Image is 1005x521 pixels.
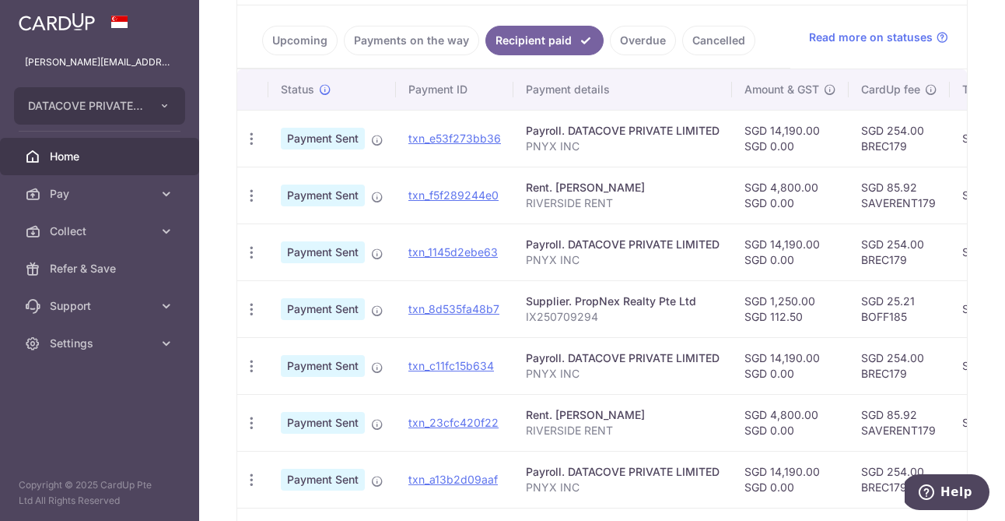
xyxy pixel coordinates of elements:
th: Payment ID [396,69,513,110]
th: Payment details [513,69,732,110]
p: PNYX INC [526,252,720,268]
td: SGD 254.00 BREC179 [849,110,950,167]
p: [PERSON_NAME][EMAIL_ADDRESS][PERSON_NAME][DOMAIN_NAME] [25,55,174,70]
span: Payment Sent [281,298,365,320]
span: CardUp fee [861,82,920,97]
a: Recipient paid [485,26,604,55]
span: Payment Sent [281,412,365,434]
p: PNYX INC [526,366,720,382]
span: Amount & GST [744,82,819,97]
td: SGD 14,190.00 SGD 0.00 [732,337,849,394]
a: Cancelled [682,26,755,55]
iframe: Opens a widget where you can find more information [905,474,989,513]
td: SGD 4,800.00 SGD 0.00 [732,167,849,224]
span: Refer & Save [50,261,152,276]
span: Home [50,149,152,164]
td: SGD 254.00 BREC179 [849,451,950,508]
td: SGD 14,190.00 SGD 0.00 [732,451,849,508]
td: SGD 4,800.00 SGD 0.00 [732,394,849,451]
a: Payments on the way [344,26,479,55]
p: RIVERSIDE RENT [526,423,720,438]
button: DATACOVE PRIVATE LIMITED [14,87,185,125]
a: txn_e53f273bb36 [408,132,501,145]
span: Settings [50,336,152,351]
div: Payroll. DATACOVE PRIVATE LIMITED [526,123,720,139]
a: txn_f5f289244e0 [408,188,499,202]
a: txn_1145d2ebe63 [408,245,498,259]
span: Support [50,298,152,314]
div: Payroll. DATACOVE PRIVATE LIMITED [526,237,720,252]
a: txn_c11fc15b634 [408,359,494,372]
span: Payment Sent [281,185,365,206]
div: Rent. [PERSON_NAME] [526,180,720,195]
div: Payroll. DATACOVE PRIVATE LIMITED [526,350,720,366]
a: txn_a13b2d09aaf [408,473,498,486]
img: CardUp [19,12,95,31]
td: SGD 254.00 BREC179 [849,337,950,394]
span: Payment Sent [281,128,365,150]
p: RIVERSIDE RENT [526,195,720,211]
div: Supplier. PropNex Realty Pte Ltd [526,294,720,309]
span: Read more on statuses [809,30,933,45]
td: SGD 14,190.00 SGD 0.00 [732,110,849,167]
span: Payment Sent [281,241,365,263]
td: SGD 85.92 SAVERENT179 [849,167,950,224]
div: Payroll. DATACOVE PRIVATE LIMITED [526,464,720,480]
a: txn_8d535fa48b7 [408,302,499,315]
td: SGD 1,250.00 SGD 112.50 [732,280,849,337]
span: Pay [50,186,152,202]
span: Payment Sent [281,355,365,377]
p: PNYX INC [526,480,720,495]
div: Rent. [PERSON_NAME] [526,407,720,423]
td: SGD 14,190.00 SGD 0.00 [732,224,849,280]
a: Upcoming [262,26,338,55]
p: IX250709294 [526,309,720,325]
span: DATACOVE PRIVATE LIMITED [28,98,143,114]
span: Status [281,82,314,97]
a: Overdue [610,26,676,55]
a: txn_23cfc420f22 [408,416,499,429]
a: Read more on statuses [809,30,948,45]
td: SGD 25.21 BOFF185 [849,280,950,337]
td: SGD 254.00 BREC179 [849,224,950,280]
span: Payment Sent [281,469,365,491]
span: Collect [50,224,152,239]
td: SGD 85.92 SAVERENT179 [849,394,950,451]
p: PNYX INC [526,139,720,154]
